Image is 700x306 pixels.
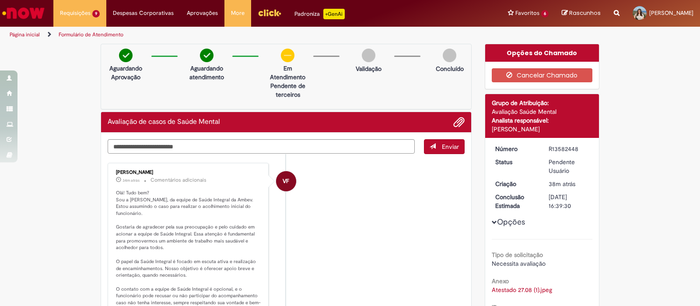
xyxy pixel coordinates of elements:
[562,9,601,18] a: Rascunhos
[492,260,546,267] span: Necessita avaliação
[122,178,140,183] time: 30/09/2025 15:44:11
[116,170,262,175] div: [PERSON_NAME]
[105,64,147,81] p: Aguardando Aprovação
[443,49,456,62] img: img-circle-grey.png
[59,31,123,38] a: Formulário de Atendimento
[549,180,575,188] span: 38m atrás
[266,81,309,99] p: Pendente de terceiros
[549,193,589,210] div: [DATE] 16:39:30
[442,143,459,151] span: Enviar
[283,171,289,192] span: VF
[489,144,542,153] dt: Número
[231,9,245,18] span: More
[485,44,599,62] div: Opções do Chamado
[108,139,415,154] textarea: Digite sua mensagem aqui...
[489,179,542,188] dt: Criação
[7,27,460,43] ul: Trilhas de página
[492,68,593,82] button: Cancelar Chamado
[436,64,464,73] p: Concluído
[187,9,218,18] span: Aprovações
[108,118,220,126] h2: Avaliação de casos de Saúde Mental Histórico de tíquete
[92,10,100,18] span: 9
[150,176,206,184] small: Comentários adicionais
[200,49,213,62] img: check-circle-green.png
[569,9,601,17] span: Rascunhos
[122,178,140,183] span: 34m atrás
[492,286,552,294] a: Download de Atestado 27.08 (1).jpeg
[492,251,543,259] b: Tipo de solicitação
[119,49,133,62] img: check-circle-green.png
[492,107,593,116] div: Avaliação Saúde Mental
[323,9,345,19] p: +GenAi
[356,64,381,73] p: Validação
[649,9,693,17] span: [PERSON_NAME]
[362,49,375,62] img: img-circle-grey.png
[492,277,509,285] b: Anexo
[453,116,465,128] button: Adicionar anexos
[60,9,91,18] span: Requisições
[424,139,465,154] button: Enviar
[10,31,40,38] a: Página inicial
[281,49,294,62] img: circle-minus.png
[515,9,539,18] span: Favoritos
[492,125,593,134] div: [PERSON_NAME]
[489,193,542,210] dt: Conclusão Estimada
[258,6,281,19] img: click_logo_yellow_360x200.png
[541,10,549,18] span: 6
[1,4,46,22] img: ServiceNow
[489,158,542,166] dt: Status
[266,64,309,81] p: Em Atendimento
[492,116,593,125] div: Analista responsável:
[492,98,593,107] div: Grupo de Atribuição:
[549,179,589,188] div: 30/09/2025 15:39:27
[549,144,589,153] div: R13582448
[113,9,174,18] span: Despesas Corporativas
[185,64,228,81] p: Aguardando atendimento
[294,9,345,19] div: Padroniza
[549,180,575,188] time: 30/09/2025 15:39:27
[276,171,296,191] div: Vivian FachiniDellagnezzeBordin
[549,158,589,175] div: Pendente Usuário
